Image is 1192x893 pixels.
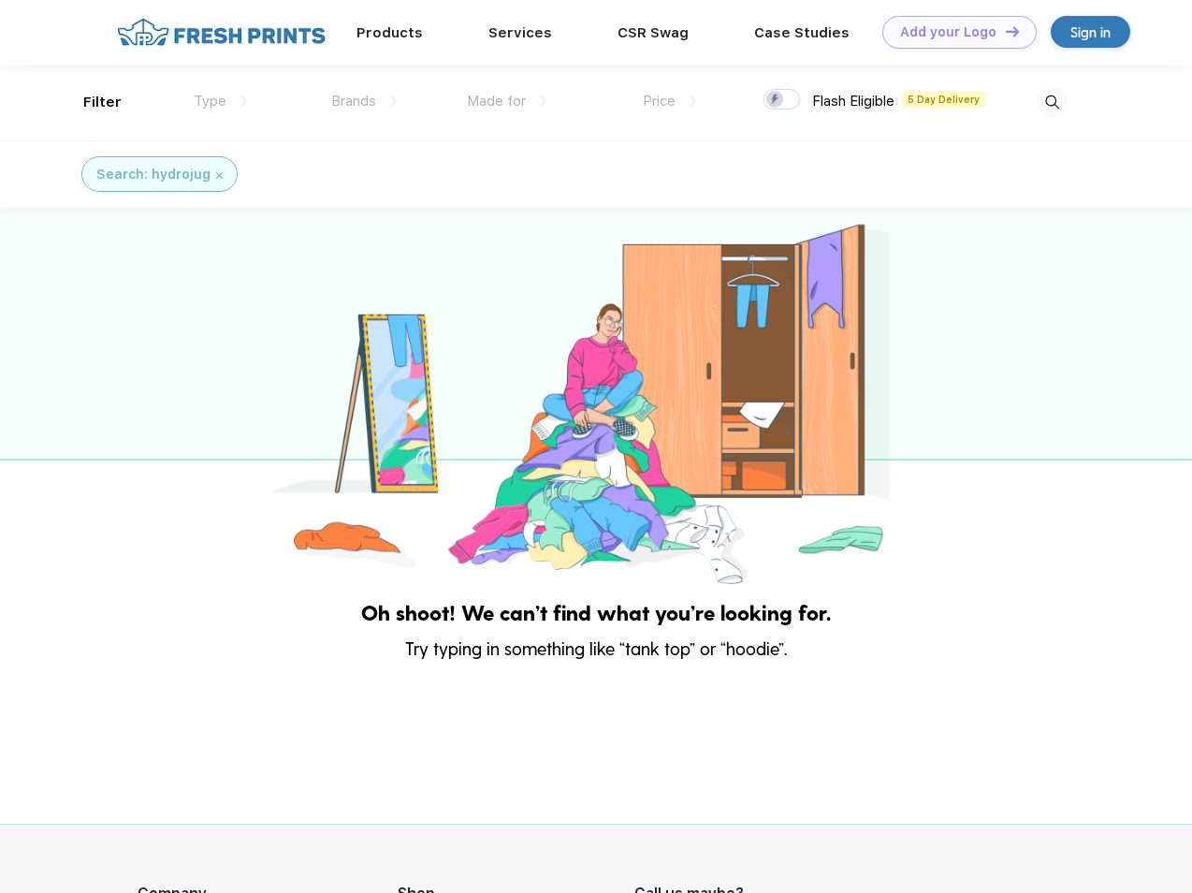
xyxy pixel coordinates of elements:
[902,91,985,108] span: 5 Day Delivery
[1070,22,1111,43] div: Sign in
[1051,16,1130,48] a: Sign in
[900,24,996,40] div: Add your Logo
[194,93,226,110] span: Type
[390,95,397,107] img: dropdown.png
[643,93,676,110] span: Price
[690,95,696,107] img: dropdown.png
[216,172,223,179] img: filter_cancel.svg
[812,93,894,110] span: Flash Eligible
[111,16,331,49] img: fo%20logo%202.webp
[331,93,376,110] span: Brands
[240,95,247,107] img: dropdown.png
[356,24,423,41] a: Products
[540,95,546,107] img: dropdown.png
[467,93,526,110] span: Made for
[96,165,211,184] div: Search: hydrojug
[1006,26,1019,37] img: DT
[83,92,122,113] div: Filter
[1037,87,1068,118] img: desktop_search.svg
